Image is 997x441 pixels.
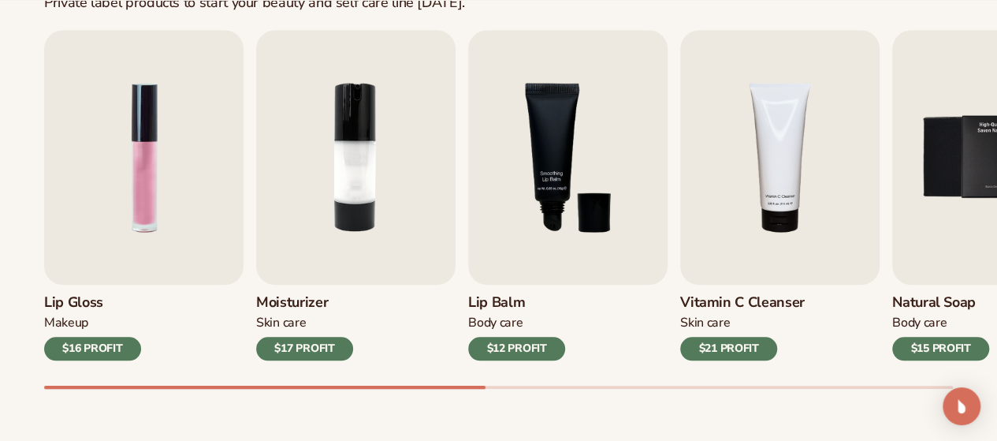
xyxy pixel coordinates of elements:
a: 3 / 9 [468,30,668,361]
div: Skin Care [256,315,353,331]
div: $17 PROFIT [256,337,353,361]
div: $15 PROFIT [892,337,989,361]
h3: Natural Soap [892,294,989,312]
div: Makeup [44,315,141,331]
div: Body Care [468,315,565,331]
div: Body Care [892,315,989,331]
div: Open Intercom Messenger [943,387,980,425]
div: $12 PROFIT [468,337,565,361]
a: 2 / 9 [256,30,456,361]
h3: Moisturizer [256,294,353,312]
h3: Vitamin C Cleanser [680,294,805,312]
h3: Lip Gloss [44,294,141,312]
a: 4 / 9 [680,30,880,361]
div: $16 PROFIT [44,337,141,361]
a: 1 / 9 [44,30,244,361]
h3: Lip Balm [468,294,565,312]
div: Skin Care [680,315,805,331]
div: $21 PROFIT [680,337,777,361]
